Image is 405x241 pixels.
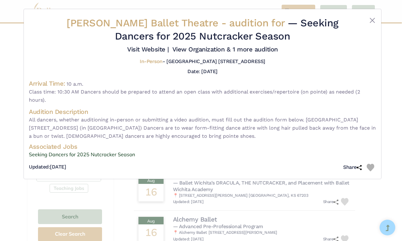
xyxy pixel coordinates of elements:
h4: Arrival Time: [29,80,65,87]
span: Class time: 10:30 AM Dancers should be prepared to attend an open class with additional exercises... [29,88,376,104]
h4: Audition Description [29,108,376,116]
h5: - [GEOGRAPHIC_DATA] [STREET_ADDRESS] [140,58,265,65]
h5: [DATE] [29,164,66,170]
h5: Share [343,164,362,171]
button: Close [369,17,376,24]
span: 10 a.m. [67,81,83,87]
a: View Organization & 1 more audition [172,46,278,53]
span: In-Person [140,58,163,64]
a: Seeking Dancers for 2025 Nutcracker Season [29,151,376,159]
h5: Date: [DATE] [187,68,217,74]
span: — Seeking Dancers for 2025 Nutcracker Season [115,17,338,42]
span: audition for [229,17,284,29]
h4: Associated Jobs [29,142,376,151]
span: Updated: [29,164,50,170]
a: Visit Website | [127,46,169,53]
span: All dancers, whether auditioning in-person or submitting a video audition, must fill out the audi... [29,116,376,140]
span: [PERSON_NAME] Ballet Theatre - [67,17,288,29]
